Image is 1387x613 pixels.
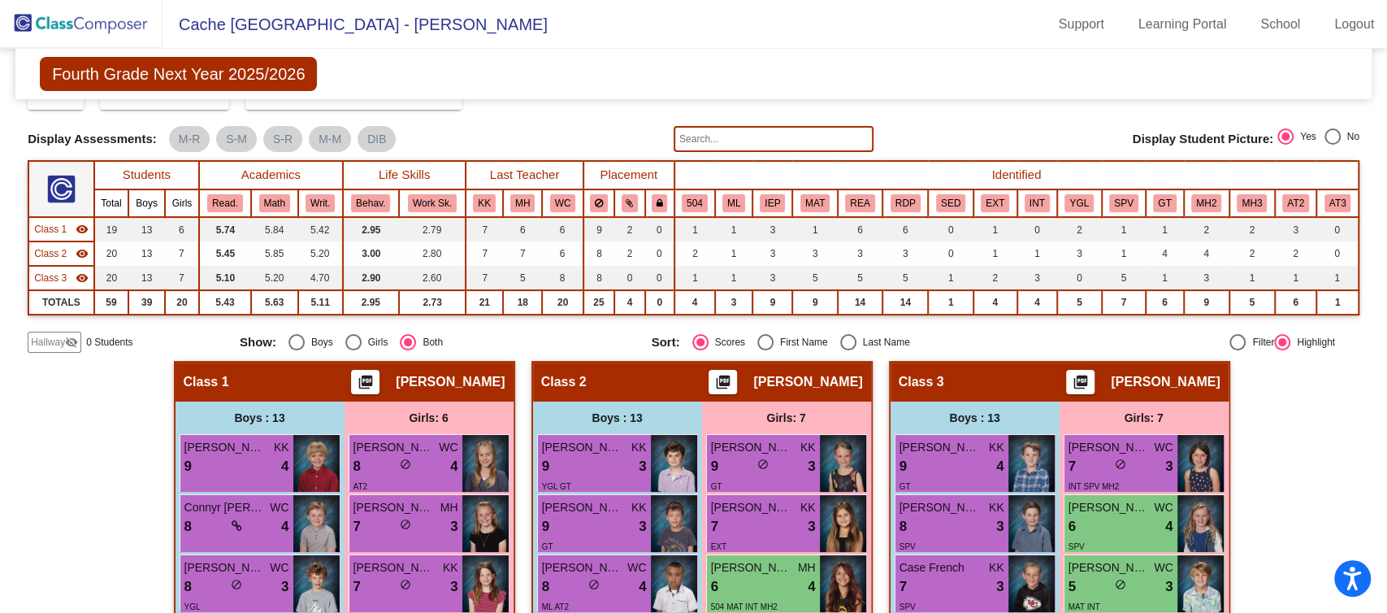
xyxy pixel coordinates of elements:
[362,335,388,350] div: Girls
[1321,11,1387,37] a: Logout
[792,217,837,241] td: 1
[1068,516,1076,537] span: 6
[1275,266,1316,290] td: 1
[34,222,67,237] span: Class 1
[298,290,343,315] td: 5.11
[128,266,164,290] td: 13
[652,335,680,350] span: Sort:
[614,217,644,241] td: 2
[631,499,647,516] span: KK
[1057,189,1102,217] th: Young for grade level
[533,402,702,434] div: Boys : 13
[541,374,587,390] span: Class 2
[1017,217,1057,241] td: 0
[163,11,548,37] span: Cache [GEOGRAPHIC_DATA] - [PERSON_NAME]
[542,241,583,266] td: 6
[674,217,715,241] td: 1
[1229,241,1275,266] td: 2
[1229,189,1275,217] th: Mental Health Tier 3
[614,266,644,290] td: 0
[399,241,466,266] td: 2.80
[184,499,266,516] span: Connyr [PERSON_NAME]
[358,126,396,152] mat-chip: DIB
[1184,241,1229,266] td: 4
[542,499,623,516] span: [PERSON_NAME]
[184,439,266,456] span: [PERSON_NAME]
[583,189,615,217] th: Keep away students
[899,439,981,456] span: [PERSON_NAME]
[298,266,343,290] td: 4.70
[345,402,514,434] div: Girls: 6
[800,194,830,212] button: MAT
[715,189,752,217] th: Multilingual Learner
[76,247,89,260] mat-icon: visibility
[353,559,435,576] span: [PERSON_NAME]
[165,217,199,241] td: 6
[808,456,815,477] span: 3
[34,246,67,261] span: Class 2
[800,499,816,516] span: KK
[259,194,290,212] button: Math
[639,516,646,537] span: 3
[356,374,375,397] mat-icon: picture_as_pdf
[353,499,435,516] span: [PERSON_NAME]
[28,132,157,146] span: Display Assessments:
[466,290,502,315] td: 21
[184,516,192,537] span: 8
[1068,542,1085,551] span: SPV
[1146,266,1183,290] td: 1
[542,217,583,241] td: 6
[645,241,674,266] td: 0
[40,57,317,91] span: Fourth Grade Next Year 2025/2026
[899,516,907,537] span: 8
[1247,11,1313,37] a: School
[450,456,457,477] span: 4
[981,194,1009,212] button: EXT
[711,499,792,516] span: [PERSON_NAME] [PERSON_NAME]
[1064,194,1094,212] button: YGL
[583,241,615,266] td: 8
[928,266,973,290] td: 1
[400,459,411,470] span: do_not_disturb_alt
[713,374,733,397] mat-icon: picture_as_pdf
[1046,11,1117,37] a: Support
[128,217,164,241] td: 13
[184,559,266,576] span: [PERSON_NAME]
[169,126,210,152] mat-chip: M-R
[94,241,129,266] td: 20
[34,271,67,285] span: Class 3
[752,189,792,217] th: Individualized Education Plan
[639,456,646,477] span: 3
[1133,132,1273,146] span: Display Student Picture:
[65,336,78,349] mat-icon: visibility_off
[711,482,722,491] span: GT
[722,194,745,212] button: ML
[399,217,466,241] td: 2.79
[28,217,93,241] td: Lesli Glenn - No Class Name
[1191,194,1221,212] button: MH2
[838,217,882,241] td: 6
[251,290,298,315] td: 5.63
[1229,266,1275,290] td: 1
[351,370,379,394] button: Print Students Details
[353,516,361,537] span: 7
[973,189,1017,217] th: Extrovert
[1057,241,1102,266] td: 3
[274,439,289,456] span: KK
[542,189,583,217] th: Waybright Cydney
[542,516,549,537] span: 9
[899,482,911,491] span: GT
[856,335,910,350] div: Last Name
[1153,194,1176,212] button: GT
[715,241,752,266] td: 1
[1290,335,1335,350] div: Highlight
[1102,290,1146,315] td: 7
[757,459,769,470] span: do_not_disturb_alt
[989,439,1004,456] span: KK
[882,290,928,315] td: 14
[1102,241,1146,266] td: 1
[207,194,243,212] button: Read.
[583,266,615,290] td: 8
[645,217,674,241] td: 0
[542,456,549,477] span: 9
